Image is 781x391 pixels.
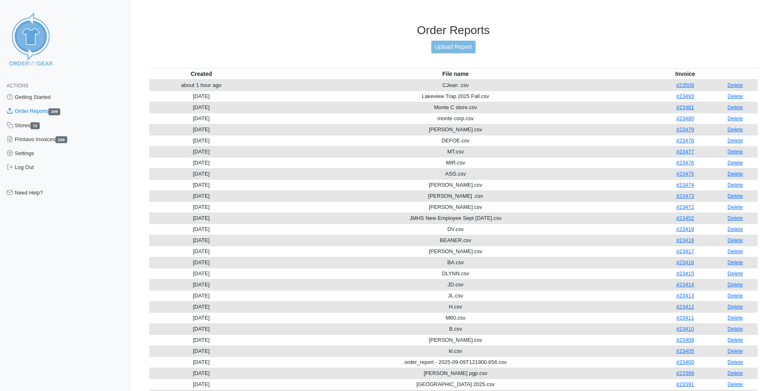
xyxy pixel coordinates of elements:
[149,190,254,201] td: [DATE]
[253,135,657,146] td: DEFOE.csv
[676,215,694,221] a: #23452
[149,279,254,290] td: [DATE]
[149,312,254,323] td: [DATE]
[149,168,254,179] td: [DATE]
[728,337,743,343] a: Delete
[253,312,657,323] td: M60.csv
[676,359,694,365] a: #23400
[149,157,254,168] td: [DATE]
[728,381,743,387] a: Delete
[728,193,743,199] a: Delete
[149,68,254,80] th: Created
[253,246,657,257] td: [PERSON_NAME].csv
[676,381,694,387] a: #23391
[728,82,743,88] a: Delete
[728,270,743,277] a: Delete
[30,122,40,129] span: 72
[253,68,657,80] th: File name
[149,323,254,334] td: [DATE]
[728,226,743,232] a: Delete
[149,91,254,102] td: [DATE]
[48,108,60,115] span: 269
[149,23,758,37] h3: Order Reports
[253,201,657,213] td: [PERSON_NAME].csv
[253,190,657,201] td: [PERSON_NAME] .csv
[676,171,694,177] a: #23475
[728,182,743,188] a: Delete
[253,91,657,102] td: Lakeview Trap 2025 Fall.csv
[728,326,743,332] a: Delete
[253,157,657,168] td: MIR.csv
[149,224,254,235] td: [DATE]
[676,348,694,354] a: #23405
[728,171,743,177] a: Delete
[149,146,254,157] td: [DATE]
[253,179,657,190] td: [PERSON_NAME].csv
[676,126,694,133] a: #23479
[253,213,657,224] td: JMHS New Employee Sept [DATE].csv
[149,257,254,268] td: [DATE]
[676,204,694,210] a: #23472
[55,136,67,143] span: 268
[676,160,694,166] a: #23476
[149,334,254,345] td: [DATE]
[253,80,657,91] td: CJean .csv
[253,323,657,334] td: B.csv
[676,315,694,321] a: #23411
[676,182,694,188] a: #23474
[253,334,657,345] td: [PERSON_NAME].csv
[253,102,657,113] td: Monte C store.csv
[728,149,743,155] a: Delete
[253,268,657,279] td: DLYNN.csv
[728,204,743,210] a: Delete
[676,115,694,121] a: #23480
[253,257,657,268] td: BA.csv
[253,379,657,390] td: [GEOGRAPHIC_DATA] 2025.csv
[149,113,254,124] td: [DATE]
[728,126,743,133] a: Delete
[728,281,743,288] a: Delete
[253,235,657,246] td: BEANER.csv
[149,290,254,301] td: [DATE]
[728,315,743,321] a: Delete
[676,237,694,243] a: #23418
[676,370,694,376] a: #23399
[253,290,657,301] td: JL.csv
[728,104,743,110] a: Delete
[676,149,694,155] a: #23477
[253,301,657,312] td: H.csv
[149,345,254,357] td: [DATE]
[149,379,254,390] td: [DATE]
[149,179,254,190] td: [DATE]
[728,248,743,254] a: Delete
[728,293,743,299] a: Delete
[149,246,254,257] td: [DATE]
[149,268,254,279] td: [DATE]
[676,270,694,277] a: #23415
[728,237,743,243] a: Delete
[676,82,694,88] a: #23509
[728,115,743,121] a: Delete
[676,337,694,343] a: #23409
[658,68,713,80] th: Invoice
[149,135,254,146] td: [DATE]
[728,215,743,221] a: Delete
[253,146,657,157] td: MT.csv
[728,259,743,265] a: Delete
[149,357,254,368] td: [DATE]
[676,326,694,332] a: #23410
[676,281,694,288] a: #23414
[253,113,657,124] td: monte corp.csv
[253,357,657,368] td: order_report - 2025-09-09T121900.656.csv
[149,201,254,213] td: [DATE]
[149,368,254,379] td: [DATE]
[728,93,743,99] a: Delete
[728,359,743,365] a: Delete
[149,213,254,224] td: [DATE]
[253,345,657,357] td: kl.csv
[728,370,743,376] a: Delete
[676,93,694,99] a: #23493
[149,102,254,113] td: [DATE]
[728,348,743,354] a: Delete
[728,137,743,144] a: Delete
